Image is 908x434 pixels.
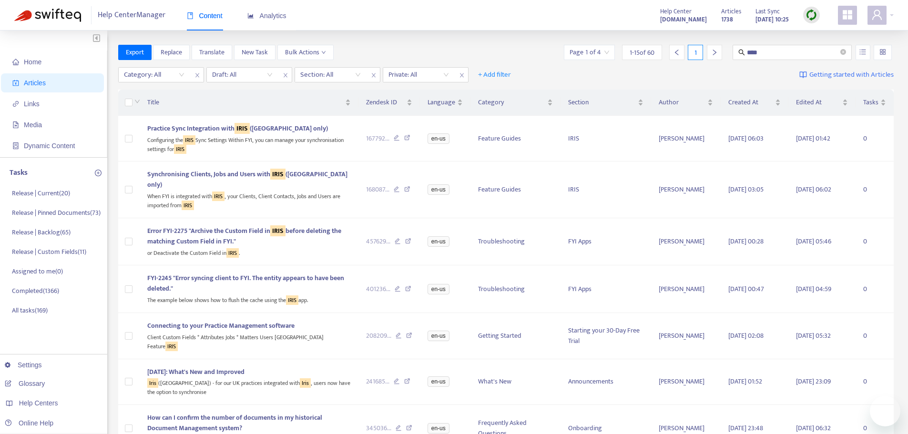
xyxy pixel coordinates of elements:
[870,396,900,426] iframe: Button to launch messaging window
[561,90,651,116] th: Section
[428,331,449,341] span: en-us
[799,71,807,79] img: image-link
[24,58,41,66] span: Home
[147,294,351,305] div: The example below shows how to flush the cache using the app.
[366,236,390,247] span: 457629 ...
[5,361,42,369] a: Settings
[126,47,144,58] span: Export
[147,378,158,388] sqkw: Iris
[840,49,846,55] span: close-circle
[366,97,405,108] span: Zendesk ID
[428,97,455,108] span: Language
[651,265,721,313] td: [PERSON_NAME]
[147,377,351,397] div: ([GEOGRAPHIC_DATA]) - for our UK practices integrated with , users now have the option to synchro...
[12,266,63,276] p: Assigned to me ( 0 )
[12,247,86,257] p: Release | Custom Fields ( 11 )
[651,90,721,116] th: Author
[651,161,721,218] td: [PERSON_NAME]
[235,123,250,134] sqkw: IRIS
[856,90,894,116] th: Tasks
[366,284,390,294] span: 401236 ...
[24,121,42,129] span: Media
[842,9,853,20] span: appstore
[147,412,322,434] span: How can I confirm the number of documents in my historical Document Management system?
[187,12,223,20] span: Content
[728,330,764,341] span: [DATE] 02:08
[98,6,165,24] span: Help Center Manager
[651,218,721,266] td: [PERSON_NAME]
[561,313,651,359] td: Starting your 30-Day Free Trial
[24,100,40,108] span: Links
[174,144,186,154] sqkw: IRIS
[796,184,831,195] span: [DATE] 06:02
[270,169,286,180] sqkw: IRIS
[279,70,292,81] span: close
[840,48,846,57] span: close-circle
[561,265,651,313] td: FYI Apps
[270,225,286,236] sqkw: IRIS
[140,90,358,116] th: Title
[660,6,692,17] span: Help Center
[5,419,53,427] a: Online Help
[12,121,19,128] span: file-image
[856,116,894,161] td: 0
[470,116,561,161] td: Feature Guides
[863,97,878,108] span: Tasks
[428,423,449,434] span: en-us
[470,218,561,266] td: Troubleshooting
[147,273,344,294] span: FYI-2245 "Error syncing client to FYI. The entity appears to have been deleted."
[12,142,19,149] span: container
[856,265,894,313] td: 0
[14,9,81,22] img: Swifteq
[651,313,721,359] td: [PERSON_NAME]
[366,184,389,195] span: 168087 ...
[191,70,204,81] span: close
[277,45,334,60] button: Bulk Actionsdown
[728,423,763,434] span: [DATE] 23:48
[471,67,518,82] button: + Add filter
[561,161,651,218] td: IRIS
[24,142,75,150] span: Dynamic Content
[796,97,840,108] span: Edited At
[871,9,883,20] span: user
[738,49,745,56] span: search
[630,48,654,58] span: 1 - 15 of 60
[721,90,788,116] th: Created At
[212,192,224,201] sqkw: IRIS
[226,248,239,258] sqkw: IRIS
[147,225,341,247] span: Error FYI-2275 "Archive the Custom Field in before deleting the matching Custom Field in FYI."
[358,90,420,116] th: Zendesk ID
[478,97,546,108] span: Category
[561,218,651,266] td: FYI Apps
[688,45,703,60] div: 1
[796,330,831,341] span: [DATE] 05:32
[470,359,561,405] td: What's New
[799,67,894,82] a: Getting started with Articles
[147,190,351,210] div: When FYI is integrated with , your Clients, Client Contacts, Jobs and Users are imported from
[470,90,561,116] th: Category
[321,50,326,55] span: down
[19,399,58,407] span: Help Centers
[755,14,789,25] strong: [DATE] 10:25
[660,14,707,25] a: [DOMAIN_NAME]
[5,380,45,387] a: Glossary
[147,331,351,351] div: Client Custom Fields * Attributes Jobs * Matters Users [GEOGRAPHIC_DATA] Feature
[728,133,764,144] span: [DATE] 06:03
[568,97,635,108] span: Section
[856,218,894,266] td: 0
[366,423,391,434] span: 345036 ...
[10,167,28,179] p: Tasks
[856,313,894,359] td: 0
[428,376,449,387] span: en-us
[470,161,561,218] td: Feature Guides
[147,123,328,134] span: Practice Sync Integration with ([GEOGRAPHIC_DATA] only)
[721,6,741,17] span: Articles
[24,79,46,87] span: Articles
[285,47,326,58] span: Bulk Actions
[673,49,680,56] span: left
[12,305,48,315] p: All tasks ( 169 )
[12,188,70,198] p: Release | Current ( 20 )
[856,161,894,218] td: 0
[12,80,19,86] span: account-book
